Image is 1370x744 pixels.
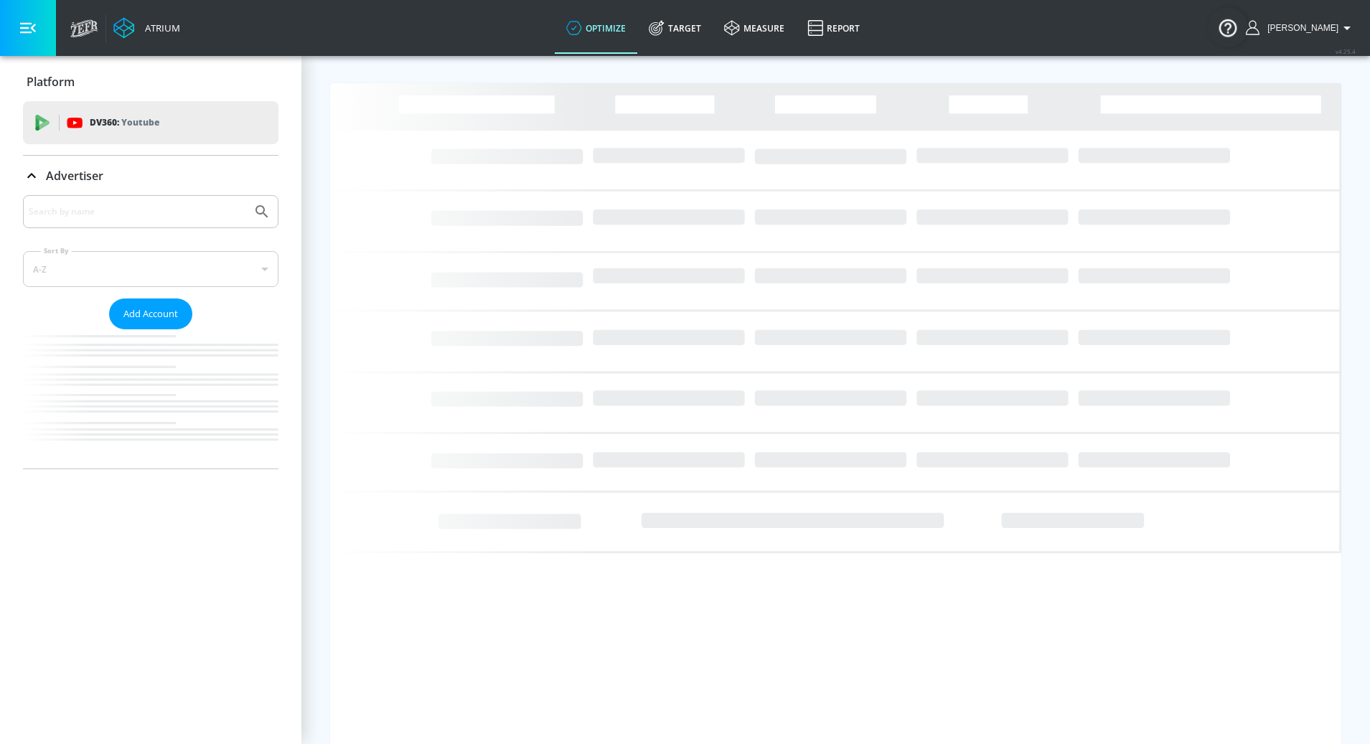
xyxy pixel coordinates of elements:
[123,306,178,322] span: Add Account
[713,2,796,54] a: measure
[1262,23,1338,33] span: login as: samantha.yip@zefr.com
[23,156,278,196] div: Advertiser
[29,202,246,221] input: Search by name
[121,115,159,130] p: Youtube
[23,195,278,468] div: Advertiser
[555,2,637,54] a: optimize
[23,329,278,468] nav: list of Advertiser
[1246,19,1356,37] button: [PERSON_NAME]
[23,251,278,287] div: A-Z
[1208,7,1248,47] button: Open Resource Center
[41,246,72,255] label: Sort By
[1336,47,1356,55] span: v 4.25.4
[139,22,180,34] div: Atrium
[637,2,713,54] a: Target
[27,74,75,90] p: Platform
[796,2,871,54] a: Report
[23,101,278,144] div: DV360: Youtube
[90,115,159,131] p: DV360:
[109,298,192,329] button: Add Account
[23,62,278,102] div: Platform
[46,168,103,184] p: Advertiser
[113,17,180,39] a: Atrium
